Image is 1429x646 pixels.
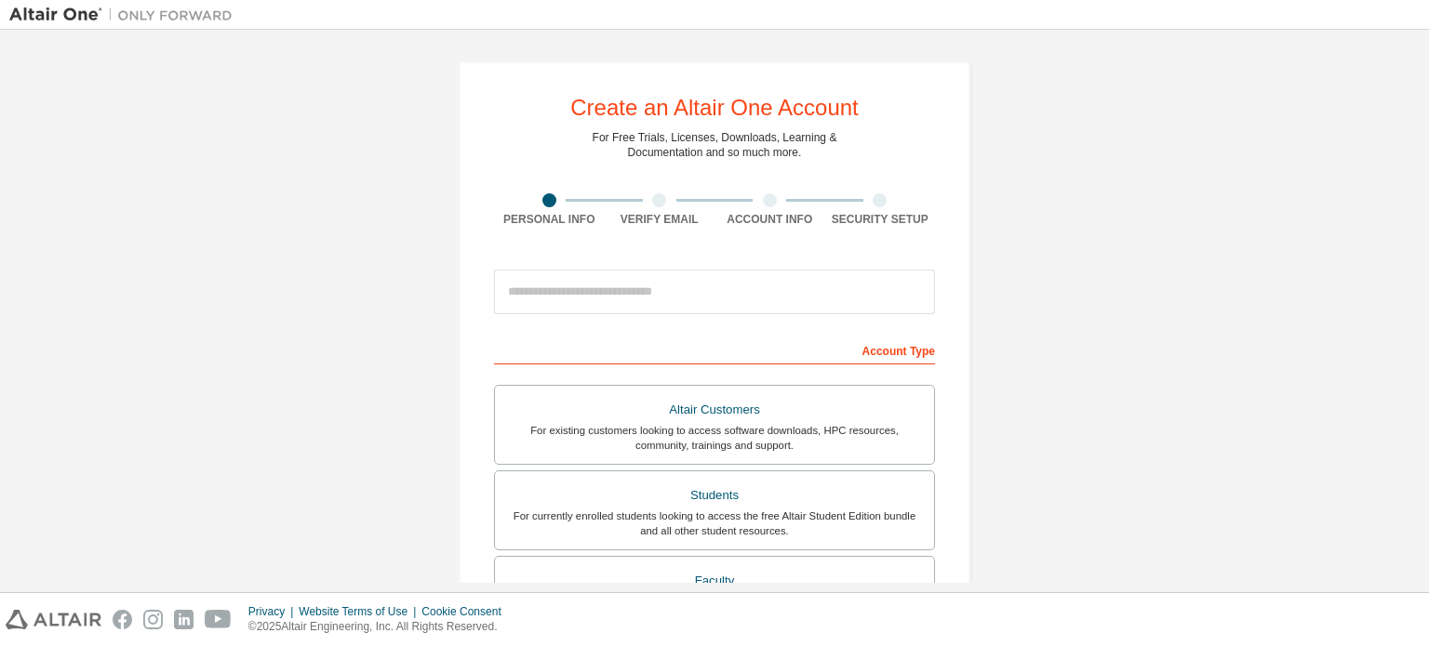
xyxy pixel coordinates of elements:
img: instagram.svg [143,610,163,629]
img: altair_logo.svg [6,610,101,629]
div: Website Terms of Use [299,604,421,619]
img: Altair One [9,6,242,24]
div: Verify Email [605,212,715,227]
div: Privacy [248,604,299,619]
div: Students [506,482,923,508]
p: © 2025 Altair Engineering, Inc. All Rights Reserved. [248,619,513,635]
div: Account Type [494,335,935,364]
div: For existing customers looking to access software downloads, HPC resources, community, trainings ... [506,423,923,453]
div: Personal Info [494,212,605,227]
div: Altair Customers [506,397,923,423]
div: For Free Trials, Licenses, Downloads, Learning & Documentation and so much more. [593,130,837,160]
img: facebook.svg [113,610,132,629]
div: Security Setup [825,212,936,227]
img: youtube.svg [205,610,232,629]
div: Cookie Consent [421,604,512,619]
div: For currently enrolled students looking to access the free Altair Student Edition bundle and all ... [506,508,923,538]
img: linkedin.svg [174,610,194,629]
div: Faculty [506,568,923,594]
div: Account Info [714,212,825,227]
div: Create an Altair One Account [570,97,859,119]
